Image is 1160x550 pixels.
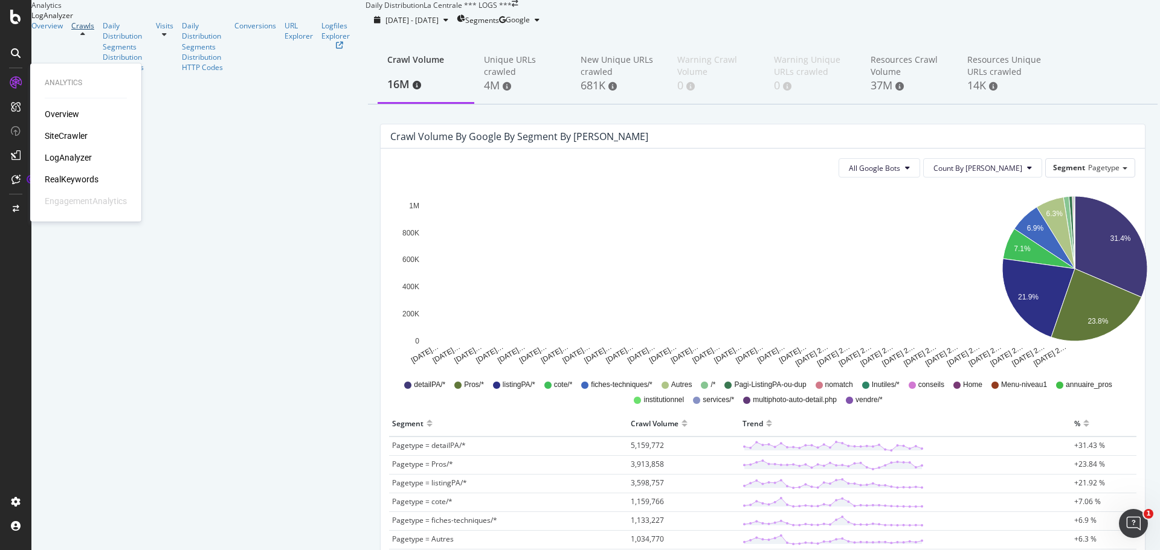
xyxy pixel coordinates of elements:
[402,283,419,291] text: 400K
[1074,496,1101,507] span: +7.06 %
[1001,380,1047,390] span: Menu-niveau1
[156,21,173,31] a: Visits
[591,380,652,390] span: fiches-techniques/*
[631,534,664,544] span: 1,034,770
[45,78,127,88] div: Analytics
[1144,509,1153,519] span: 1
[390,130,648,142] div: Crawl Volume by google by Segment by [PERSON_NAME]
[631,459,664,469] span: 3,913,858
[581,54,658,78] div: New Unique URLs crawled
[457,10,499,30] button: Segments
[774,78,851,94] div: 0
[414,380,445,390] span: detailPA/*
[45,195,127,207] div: EngagementAnalytics
[25,174,36,185] div: Tooltip anchor
[392,440,466,450] span: Pagetype = detailPA/*
[872,380,900,390] span: Inutiles/*
[392,478,467,488] span: Pagetype = listingPA/*
[182,42,227,62] div: Segments Distribution
[774,54,851,78] div: Warning Unique URLs crawled
[631,496,664,507] span: 1,159,766
[285,21,313,41] a: URL Explorer
[182,21,227,41] div: Daily Distribution
[871,78,948,94] div: 37M
[1119,509,1148,538] iframe: Intercom live chat
[1014,245,1031,253] text: 7.1%
[918,380,944,390] span: conseils
[499,10,544,30] button: Google
[554,380,573,390] span: cote/*
[402,255,419,264] text: 600K
[234,21,276,31] a: Conversions
[321,21,357,41] div: Logfiles Explorer
[1074,478,1105,488] span: +21.92 %
[631,414,678,433] div: Crawl Volume
[703,395,734,405] span: services/*
[631,515,664,525] span: 1,133,227
[387,54,465,77] div: Crawl Volume
[825,380,853,390] span: nomatch
[967,78,1045,94] div: 14K
[392,414,424,433] div: Segment
[392,459,453,469] span: Pagetype = Pros/*
[506,14,530,25] span: Google
[581,78,658,94] div: 681K
[871,54,948,78] div: Resources Crawl Volume
[753,395,837,405] span: multiphoto-auto-detail.php
[45,173,98,185] a: RealKeywords
[1066,380,1112,390] span: annuaire_pros
[45,152,92,164] a: LogAnalyzer
[643,395,684,405] span: institutionnel
[390,187,1113,368] svg: A chart.
[923,158,1042,177] button: Count By [PERSON_NAME]
[1110,235,1130,243] text: 31.4%
[1046,209,1063,218] text: 6.3%
[1053,162,1085,173] span: Segment
[415,337,419,345] text: 0
[103,42,147,62] div: Segments Distribution
[1074,459,1105,469] span: +23.84 %
[385,15,439,25] span: [DATE] - [DATE]
[465,15,499,25] span: Segments
[631,478,664,488] span: 3,598,757
[182,62,227,72] a: HTTP Codes
[933,163,1022,173] span: Count By Day
[45,130,88,142] a: SiteCrawler
[1027,224,1044,232] text: 6.9%
[392,496,453,507] span: Pagetype = cote/*
[503,380,535,390] span: listingPA/*
[31,10,366,21] div: LogAnalyzer
[71,21,94,31] a: Crawls
[387,77,465,92] div: 16M
[1074,534,1097,544] span: +6.3 %
[103,62,147,72] a: HTTP Codes
[743,414,763,433] div: Trend
[484,78,561,94] div: 4M
[1087,317,1108,325] text: 23.8%
[1074,440,1105,450] span: +31.43 %
[734,380,806,390] span: Pagi-ListingPA-ou-dup
[410,202,420,210] text: 1M
[392,534,454,544] span: Pagetype = Autres
[103,21,147,41] a: Daily Distribution
[671,380,692,390] span: Autres
[45,108,79,120] a: Overview
[839,158,920,177] button: All Google Bots
[855,395,883,405] span: vendre/*
[677,54,755,78] div: Warning Crawl Volume
[321,21,357,48] a: Logfiles Explorer
[31,21,63,31] a: Overview
[402,310,419,318] text: 200K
